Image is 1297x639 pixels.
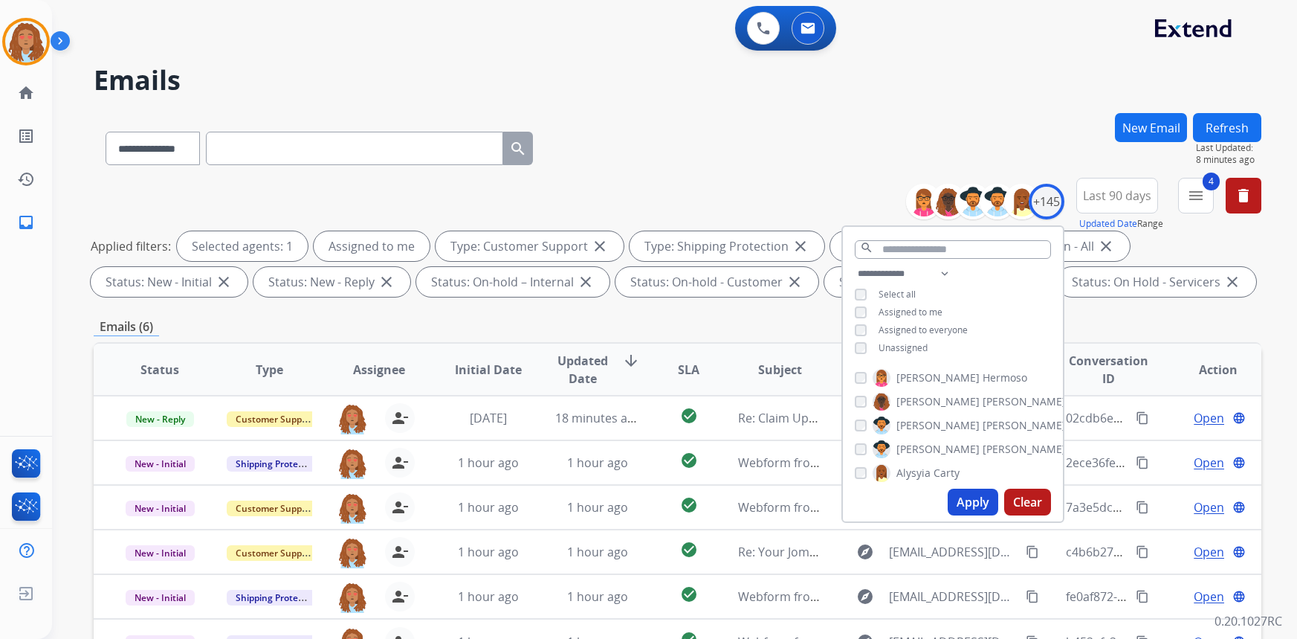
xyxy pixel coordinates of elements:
span: Status [140,361,179,379]
img: avatar [5,21,47,62]
span: Open [1194,543,1224,561]
mat-icon: content_copy [1026,545,1039,559]
span: Carty [934,466,960,481]
img: agent-avatar [337,492,367,524]
span: 18 minutes ago [555,410,641,426]
span: 1 hour ago [458,544,519,560]
mat-icon: arrow_downward [622,352,640,370]
mat-icon: close [577,273,595,291]
button: Apply [948,489,998,516]
mat-icon: check_circle [680,407,698,425]
span: Shipping Protection [227,456,329,472]
button: Updated Date [1079,218,1137,230]
mat-icon: check_circle [680,452,698,469]
mat-icon: language [1232,501,1246,514]
span: Assigned to everyone [879,324,968,336]
mat-icon: close [1223,273,1241,291]
div: Status: New - Reply [253,267,410,297]
span: Type [256,361,283,379]
span: c4b6b27a-cef5-468f-98b5-ebabbb062a11 [1066,544,1293,560]
mat-icon: content_copy [1136,456,1149,469]
span: 8 minutes ago [1196,154,1261,166]
div: +145 [1029,184,1064,219]
div: Status: On Hold - Pending Parts [824,267,1051,297]
mat-icon: content_copy [1136,501,1149,514]
span: [PERSON_NAME] [896,442,980,457]
span: New - Initial [126,456,195,472]
span: Last Updated: [1196,142,1261,154]
img: agent-avatar [337,582,367,613]
span: [EMAIL_ADDRESS][DOMAIN_NAME] [889,543,1018,561]
span: Last 90 days [1083,193,1151,199]
button: 4 [1178,178,1214,213]
span: [PERSON_NAME] [896,418,980,433]
span: Webform from [EMAIL_ADDRESS][DOMAIN_NAME] on [DATE] [738,499,1075,516]
span: Open [1194,588,1224,606]
span: [PERSON_NAME] [896,394,980,409]
span: New - Initial [126,590,195,606]
mat-icon: content_copy [1136,590,1149,603]
span: 1 hour ago [567,455,628,471]
p: Applied filters: [91,237,171,255]
span: [DATE] [470,410,507,426]
span: [PERSON_NAME] [896,370,980,385]
span: Subject [758,361,802,379]
mat-icon: check_circle [680,585,698,603]
span: SLA [678,361,699,379]
mat-icon: history [17,170,35,188]
mat-icon: content_copy [1136,411,1149,425]
mat-icon: search [860,241,873,254]
mat-icon: close [215,273,233,291]
span: Range [1079,217,1163,230]
span: Unassigned [879,341,928,354]
span: Initial Date [455,361,522,379]
span: New - Initial [126,545,195,561]
span: Re: Your Jomashop virtual card is here [738,544,952,560]
p: Emails (6) [94,318,159,336]
div: Assigned to me [314,231,430,261]
mat-icon: close [591,237,609,255]
mat-icon: language [1232,456,1246,469]
span: New - Initial [126,501,195,516]
span: Open [1194,454,1224,472]
mat-icon: inbox [17,213,35,231]
mat-icon: home [17,84,35,102]
div: Status: On-hold – Internal [416,267,609,297]
img: agent-avatar [337,537,367,568]
div: Selected agents: 1 [177,231,308,261]
span: Webform from [EMAIL_ADDRESS][DOMAIN_NAME] on [DATE] [738,455,1075,471]
span: New - Reply [126,411,194,427]
span: Conversation ID [1066,352,1151,388]
mat-icon: content_copy [1136,545,1149,559]
div: Type: Shipping Protection [630,231,824,261]
mat-icon: delete [1235,187,1252,205]
span: 1 hour ago [567,588,628,605]
mat-icon: close [792,237,809,255]
th: Action [1152,344,1261,396]
img: agent-avatar [337,403,367,434]
span: Open [1194,409,1224,427]
mat-icon: person_remove [391,543,409,561]
div: Status: On-hold - Customer [615,267,818,297]
span: 2ece36fe-ff8c-43b0-a5b5-e2c2f2866fff [1066,455,1275,471]
span: Re: Claim Update [738,410,834,426]
span: Updated Date [555,352,610,388]
span: Customer Support [227,545,323,561]
mat-icon: person_remove [391,454,409,472]
span: Webform from [EMAIL_ADDRESS][DOMAIN_NAME] on [DATE] [738,588,1075,605]
span: [PERSON_NAME] [983,442,1066,457]
div: Status: New - Initial [91,267,248,297]
mat-icon: close [1097,237,1115,255]
mat-icon: check_circle [680,541,698,559]
span: Customer Support [227,411,323,427]
img: agent-avatar [337,448,367,479]
span: Hermoso [983,370,1027,385]
span: Customer Support [227,501,323,516]
mat-icon: content_copy [1026,590,1039,603]
mat-icon: menu [1187,187,1205,205]
span: 1 hour ago [458,455,519,471]
span: 02cdb6eb-43ed-4e48-acb6-13c511d83198 [1066,410,1297,426]
button: Clear [1004,489,1051,516]
span: [PERSON_NAME] [983,418,1066,433]
mat-icon: language [1232,545,1246,559]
